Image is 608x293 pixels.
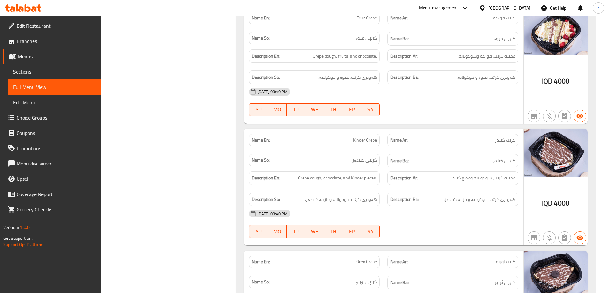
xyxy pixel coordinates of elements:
[268,225,287,238] button: MO
[524,7,588,55] img: Al_hulwuh_ice_cream____%D9%83%D8%B1638929432934382131.jpg
[554,197,569,209] span: 4000
[252,174,280,182] strong: Description En:
[543,231,556,244] button: Purchased item
[252,137,270,143] strong: Name En:
[390,174,418,182] strong: Description Ar:
[252,279,270,285] strong: Name So:
[524,129,588,177] img: Al_hulwuh_ice_cream____%D9%83%D8%B1638929432966421831.jpg
[345,105,358,114] span: FR
[20,223,30,231] span: 1.0.0
[342,103,361,116] button: FR
[252,227,265,236] span: SU
[356,279,377,285] span: کرێپی ئۆریۆ
[494,279,515,287] span: کرێپی ئۆریۆ
[268,103,287,116] button: MO
[357,15,377,21] span: Fruit Crepe
[252,35,270,41] strong: Name So:
[345,227,358,236] span: FR
[18,53,96,60] span: Menus
[8,64,101,79] a: Sections
[289,105,303,114] span: TU
[457,73,515,81] span: هەویری کرێپ، میوە و چوکولاتە.
[528,110,540,122] button: Not branch specific item
[390,73,419,81] strong: Description Ba:
[390,137,408,143] strong: Name Ar:
[327,105,340,114] span: TH
[305,195,377,203] span: هەویری کرێپ، چوکولاتە و پارچە کیندەر.
[364,227,377,236] span: SA
[17,22,96,30] span: Edit Restaurant
[353,137,377,143] span: Kinder Crepe
[308,227,321,236] span: WE
[574,110,586,122] button: Available
[17,114,96,121] span: Choice Groups
[3,33,101,49] a: Branches
[17,144,96,152] span: Promotions
[287,225,305,238] button: TU
[390,35,409,43] strong: Name Ba:
[255,89,290,95] span: [DATE] 03:40 PM
[528,231,540,244] button: Not branch specific item
[390,15,408,21] strong: Name Ar:
[491,157,515,165] span: کرێپی کیندەر
[356,259,377,265] span: Oreo Crepe
[458,52,515,60] span: عجينة كريب، فواكه وشوكولاتة.
[3,171,101,187] a: Upsell
[390,157,409,165] strong: Name Ba:
[17,190,96,198] span: Coverage Report
[308,105,321,114] span: WE
[17,37,96,45] span: Branches
[390,279,409,287] strong: Name Ba:
[450,174,515,182] span: عجينة كريب، شوكولاتة وقطع كيندر.
[17,206,96,213] span: Grocery Checklist
[3,156,101,171] a: Menu disclaimer
[252,195,280,203] strong: Description So:
[271,227,284,236] span: MO
[13,83,96,91] span: Full Menu View
[3,202,101,217] a: Grocery Checklist
[495,137,515,143] span: كريب كيندر
[558,110,571,122] button: Not has choices
[3,110,101,125] a: Choice Groups
[3,240,44,249] a: Support.OpsPlatform
[342,225,361,238] button: FR
[542,75,552,87] span: IQD
[8,79,101,95] a: Full Menu View
[3,223,19,231] span: Version:
[313,52,377,60] span: Crepe dough, fruits, and chocolate.
[543,110,556,122] button: Purchased item
[252,15,270,21] strong: Name En:
[318,73,377,81] span: هەویری کرێپ، میوە و چوکولاتە.
[390,195,419,203] strong: Description Ba:
[17,160,96,167] span: Menu disclaimer
[558,231,571,244] button: Not has choices
[355,35,377,41] span: کرێپی میوە
[496,259,515,265] span: كريب اوريو
[390,52,418,60] strong: Description Ar:
[597,4,599,11] span: r
[298,174,377,182] span: Crepe dough, chocolate, and Kinder pieces.
[494,35,515,43] span: کرێپی میوە
[361,225,380,238] button: SA
[554,75,569,87] span: 4000
[3,141,101,156] a: Promotions
[252,52,280,60] strong: Description En:
[289,227,303,236] span: TU
[305,103,324,116] button: WE
[255,211,290,217] span: [DATE] 03:40 PM
[252,259,270,265] strong: Name En:
[252,157,270,164] strong: Name So:
[419,4,458,12] div: Menu-management
[352,157,377,164] span: کرێپی کیندەر
[13,68,96,76] span: Sections
[3,125,101,141] a: Coupons
[361,103,380,116] button: SA
[249,103,268,116] button: SU
[3,187,101,202] a: Coverage Report
[3,49,101,64] a: Menus
[444,195,515,203] span: هەویری کرێپ، چوکولاتە و پارچە کیندەر.
[8,95,101,110] a: Edit Menu
[287,103,305,116] button: TU
[3,234,33,242] span: Get support on:
[324,103,342,116] button: TH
